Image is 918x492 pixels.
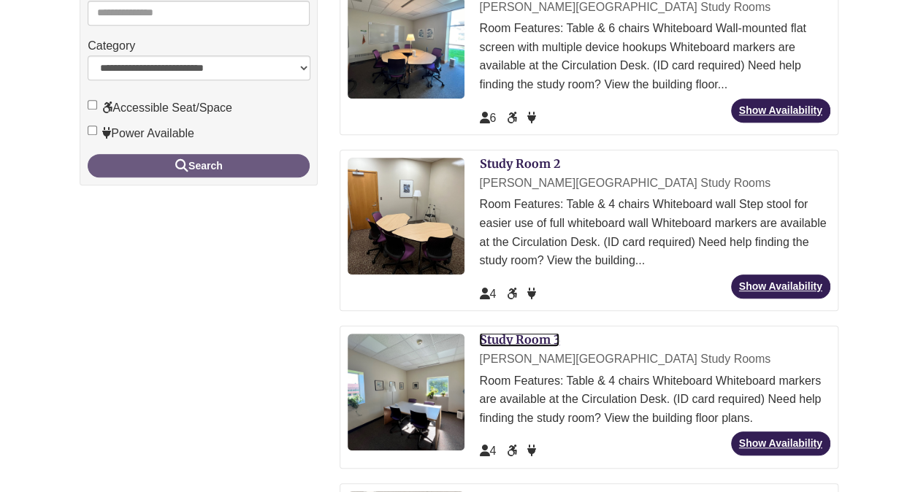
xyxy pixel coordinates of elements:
label: Accessible Seat/Space [88,99,232,118]
span: The capacity of this space [479,288,496,300]
span: Accessible Seat/Space [507,445,520,457]
div: Room Features: Table & 4 chairs Whiteboard Whiteboard markers are available at the Circulation De... [479,372,830,428]
img: Study Room 3 [348,334,464,450]
label: Power Available [88,124,194,143]
input: Power Available [88,126,97,135]
span: The capacity of this space [479,445,496,457]
img: Study Room 2 [348,158,464,274]
div: [PERSON_NAME][GEOGRAPHIC_DATA] Study Rooms [479,174,830,193]
span: The capacity of this space [479,112,496,124]
span: Power Available [527,288,536,300]
label: Category [88,36,135,55]
a: Show Availability [731,274,830,299]
div: [PERSON_NAME][GEOGRAPHIC_DATA] Study Rooms [479,350,830,369]
a: Show Availability [731,99,830,123]
a: Study Room 3 [479,332,559,347]
span: Power Available [527,445,536,457]
div: Room Features: Table & 4 chairs Whiteboard wall Step stool for easier use of full whiteboard wall... [479,195,830,269]
span: Accessible Seat/Space [507,288,520,300]
a: Study Room 2 [479,156,559,171]
input: Accessible Seat/Space [88,100,97,109]
button: Search [88,154,310,177]
div: Room Features: Table & 6 chairs Whiteboard Wall-mounted flat screen with multiple device hookups ... [479,19,830,93]
span: Accessible Seat/Space [507,112,520,124]
a: Show Availability [731,431,830,456]
span: Power Available [527,112,536,124]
